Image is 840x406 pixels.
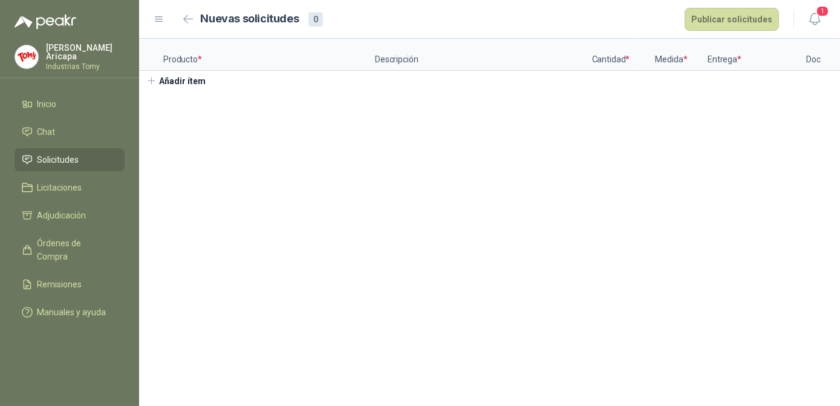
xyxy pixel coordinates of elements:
[708,39,798,71] p: Entrega
[163,39,375,71] p: Producto
[37,209,86,222] span: Adjudicación
[46,63,125,70] p: Industrias Tomy
[37,278,82,291] span: Remisiones
[37,306,106,319] span: Manuales y ayuda
[15,120,125,143] a: Chat
[685,8,779,31] button: Publicar solicitudes
[798,39,829,71] p: Doc
[37,97,57,111] span: Inicio
[587,39,635,71] p: Cantidad
[308,12,323,27] div: 0
[37,181,82,194] span: Licitaciones
[201,10,299,28] h2: Nuevas solicitudes
[15,45,38,68] img: Company Logo
[375,39,587,71] p: Descripción
[15,273,125,296] a: Remisiones
[37,125,56,139] span: Chat
[37,153,79,166] span: Solicitudes
[15,148,125,171] a: Solicitudes
[15,15,76,29] img: Logo peakr
[46,44,125,61] p: [PERSON_NAME] Aricapa
[15,176,125,199] a: Licitaciones
[15,301,125,324] a: Manuales y ayuda
[804,8,825,30] button: 1
[15,93,125,116] a: Inicio
[816,5,829,17] span: 1
[37,237,113,263] span: Órdenes de Compra
[635,39,708,71] p: Medida
[15,232,125,268] a: Órdenes de Compra
[15,204,125,227] a: Adjudicación
[139,71,213,91] button: Añadir ítem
